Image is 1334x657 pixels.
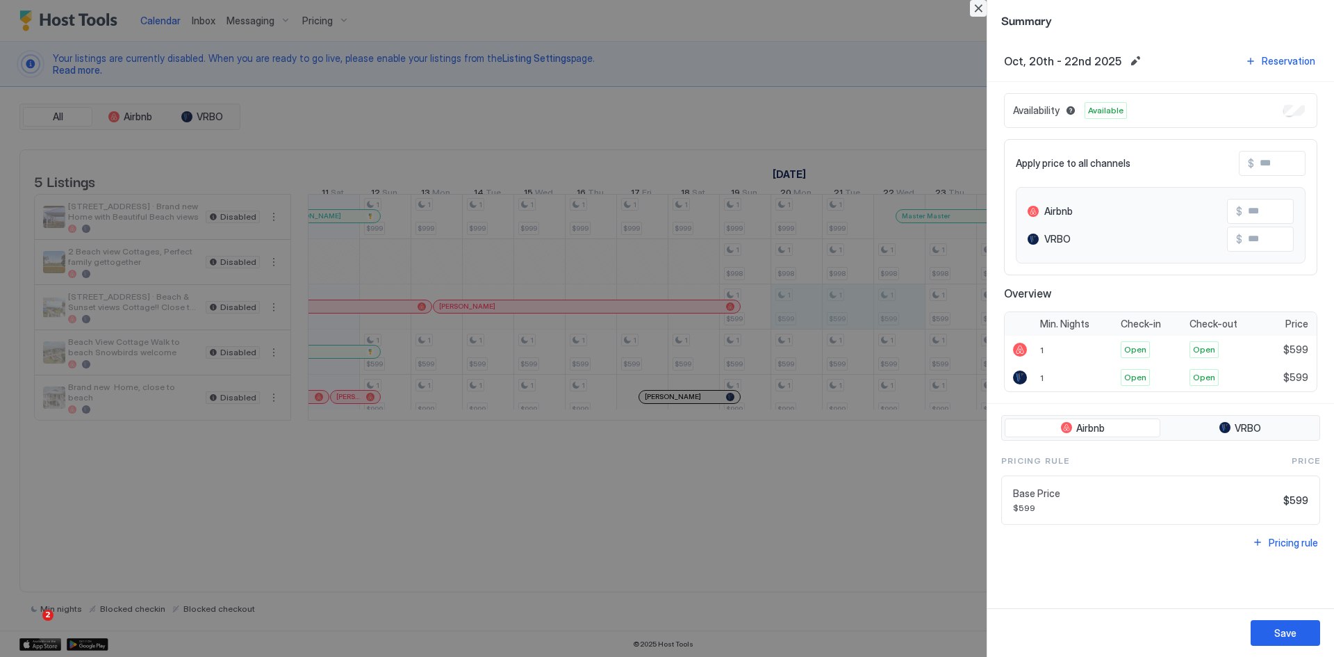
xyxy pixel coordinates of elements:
[1062,102,1079,119] button: Blocked dates override all pricing rules and remain unavailable until manually unblocked
[1262,54,1315,68] div: Reservation
[1274,626,1296,640] div: Save
[1040,373,1044,383] span: 1
[1283,343,1308,356] span: $599
[1283,494,1308,507] span: $599
[1251,620,1320,646] button: Save
[1121,318,1161,330] span: Check-in
[14,610,47,643] iframe: Intercom live chat
[1001,11,1320,29] span: Summary
[42,610,53,621] span: 2
[1127,53,1144,70] button: Edit date range
[1088,104,1123,117] span: Available
[1236,205,1242,218] span: $
[1001,415,1320,441] div: tab-group
[1235,422,1261,435] span: VRBO
[1193,371,1215,384] span: Open
[1013,104,1060,117] span: Availability
[1013,503,1278,513] span: $599
[1285,318,1308,330] span: Price
[1040,318,1089,330] span: Min. Nights
[1243,51,1317,70] button: Reservation
[1193,343,1215,356] span: Open
[1292,455,1320,467] span: Price
[1189,318,1237,330] span: Check-out
[1001,455,1069,467] span: Pricing Rule
[1076,422,1105,435] span: Airbnb
[1248,157,1254,170] span: $
[1044,233,1071,245] span: VRBO
[1163,419,1317,438] button: VRBO
[1124,343,1146,356] span: Open
[1283,371,1308,384] span: $599
[1005,419,1160,438] button: Airbnb
[1269,535,1318,550] div: Pricing rule
[1016,157,1130,170] span: Apply price to all channels
[1004,286,1317,300] span: Overview
[1236,233,1242,245] span: $
[1044,205,1073,218] span: Airbnb
[1124,371,1146,384] span: Open
[1250,533,1320,552] button: Pricing rule
[1040,345,1044,355] span: 1
[1004,54,1121,68] span: Oct, 20th - 22nd 2025
[1013,487,1278,500] span: Base Price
